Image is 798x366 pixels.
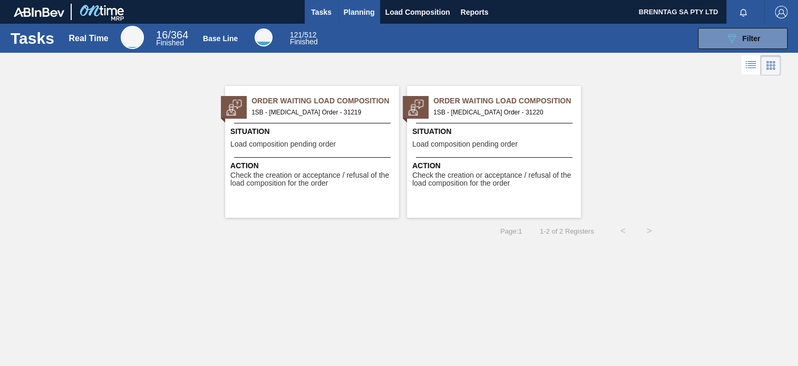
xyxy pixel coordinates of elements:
[761,55,781,75] div: Card Vision
[251,107,391,118] span: 1SB - Citric Acid Order - 31219
[310,6,333,18] span: Tasks
[156,29,188,41] span: / 364
[412,160,578,171] span: Action
[290,31,317,39] span: / 512
[698,28,787,49] button: Filter
[408,100,424,115] img: status
[344,6,375,18] span: Planning
[742,34,760,43] span: Filter
[14,7,64,17] img: TNhmsLtSVTkK8tSr43FrP2fwEKptu5GPRR3wAAAABJRU5ErkJggg==
[726,5,760,20] button: Notifications
[290,32,318,45] div: Base Line
[226,100,242,115] img: status
[290,31,302,39] span: 121
[156,38,184,47] span: Finished
[538,227,593,235] span: 1 - 2 of 2 Registers
[230,140,336,148] span: Load composition pending order
[775,6,787,18] img: Logout
[251,95,399,107] span: Order Waiting Load Composition
[230,160,396,171] span: Action
[121,26,144,49] div: Real Time
[69,34,108,43] div: Real Time
[11,32,54,44] h1: Tasks
[156,29,168,41] span: 16
[461,6,489,18] span: Reports
[290,37,318,46] span: Finished
[433,107,572,118] span: 1SB - Citric Acid Order - 31220
[230,171,396,188] span: Check the creation or acceptance / refusal of the load composition for the order
[610,218,636,244] button: <
[433,95,581,107] span: Order Waiting Load Composition
[412,126,578,137] span: Situation
[203,34,238,43] div: Base Line
[230,126,396,137] span: Situation
[156,31,188,46] div: Real Time
[412,140,518,148] span: Load composition pending order
[500,227,522,235] span: Page : 1
[636,218,663,244] button: >
[385,6,450,18] span: Load Composition
[741,55,761,75] div: List Vision
[412,171,578,188] span: Check the creation or acceptance / refusal of the load composition for the order
[255,28,273,46] div: Base Line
